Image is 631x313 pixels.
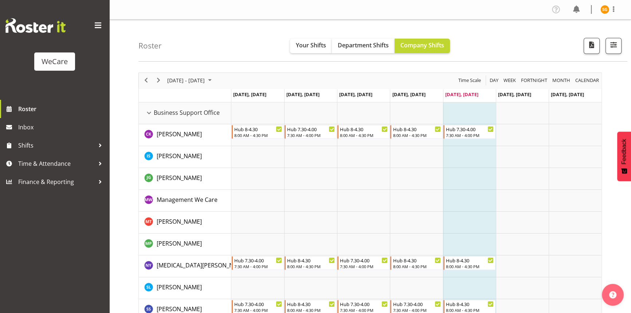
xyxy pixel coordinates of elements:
[551,76,572,85] button: Timeline Month
[141,76,151,85] button: Previous
[139,255,231,277] td: Nikita Yates resource
[5,18,66,33] img: Rosterit website logo
[139,146,231,168] td: Isabel Simcox resource
[157,173,202,182] a: [PERSON_NAME]
[574,76,600,85] button: Month
[489,76,499,85] span: Day
[157,130,202,138] a: [PERSON_NAME]
[446,257,494,264] div: Hub 8-4.30
[446,307,494,313] div: 8:00 AM - 4:30 PM
[18,122,106,133] span: Inbox
[393,132,440,138] div: 8:00 AM - 4:30 PM
[232,125,284,139] div: Chloe Kim"s event - Hub 8-4.30 Begin From Monday, September 29, 2025 at 8:00:00 AM GMT+13:00 Ends...
[338,41,389,49] span: Department Shifts
[139,168,231,190] td: Janine Grundler resource
[443,256,495,270] div: Nikita Yates"s event - Hub 8-4.30 Begin From Friday, October 3, 2025 at 8:00:00 AM GMT+13:00 Ends...
[287,125,335,133] div: Hub 7.30-4.00
[390,256,442,270] div: Nikita Yates"s event - Hub 8-4.30 Begin From Thursday, October 2, 2025 at 8:00:00 AM GMT+13:00 En...
[157,283,202,292] a: [PERSON_NAME]
[234,307,282,313] div: 7:30 AM - 4:00 PM
[140,73,152,88] div: previous period
[617,132,631,181] button: Feedback - Show survey
[157,305,202,313] span: [PERSON_NAME]
[287,263,335,269] div: 8:00 AM - 4:30 PM
[42,56,68,67] div: WeCare
[139,102,231,124] td: Business Support Office resource
[395,39,450,53] button: Company Shifts
[166,76,205,85] span: [DATE] - [DATE]
[443,125,495,139] div: Chloe Kim"s event - Hub 7.30-4.00 Begin From Friday, October 3, 2025 at 7:30:00 AM GMT+13:00 Ends...
[393,257,440,264] div: Hub 8-4.30
[520,76,549,85] button: Fortnight
[157,239,202,247] span: [PERSON_NAME]
[390,125,442,139] div: Chloe Kim"s event - Hub 8-4.30 Begin From Thursday, October 2, 2025 at 8:00:00 AM GMT+13:00 Ends ...
[393,125,440,133] div: Hub 8-4.30
[286,91,320,98] span: [DATE], [DATE]
[339,91,372,98] span: [DATE], [DATE]
[157,239,202,248] a: [PERSON_NAME]
[157,152,202,160] span: [PERSON_NAME]
[502,76,517,85] button: Timeline Week
[621,139,627,164] span: Feedback
[157,196,217,204] span: Management We Care
[552,76,571,85] span: Month
[575,76,600,85] span: calendar
[445,91,478,98] span: [DATE], [DATE]
[18,103,106,114] span: Roster
[498,91,531,98] span: [DATE], [DATE]
[139,234,231,255] td: Millie Pumphrey resource
[234,132,282,138] div: 8:00 AM - 4:30 PM
[337,125,389,139] div: Chloe Kim"s event - Hub 8-4.30 Begin From Wednesday, October 1, 2025 at 8:00:00 AM GMT+13:00 Ends...
[232,256,284,270] div: Nikita Yates"s event - Hub 7.30-4.00 Begin From Monday, September 29, 2025 at 7:30:00 AM GMT+13:0...
[234,300,282,308] div: Hub 7.30-4.00
[503,76,517,85] span: Week
[287,132,335,138] div: 7:30 AM - 4:00 PM
[157,152,202,160] a: [PERSON_NAME]
[446,132,494,138] div: 7:30 AM - 4:00 PM
[457,76,482,85] button: Time Scale
[157,261,247,270] a: [MEDICAL_DATA][PERSON_NAME]
[340,300,388,308] div: Hub 7.30-4.00
[446,263,494,269] div: 8:00 AM - 4:30 PM
[340,132,388,138] div: 8:00 AM - 4:30 PM
[337,256,389,270] div: Nikita Yates"s event - Hub 7.30-4.00 Begin From Wednesday, October 1, 2025 at 7:30:00 AM GMT+13:0...
[340,307,388,313] div: 7:30 AM - 4:00 PM
[165,73,216,88] div: Sep 29 - Oct 05, 2025
[287,300,335,308] div: Hub 8-4.30
[446,125,494,133] div: Hub 7.30-4.00
[287,257,335,264] div: Hub 8-4.30
[139,190,231,212] td: Management We Care resource
[234,263,282,269] div: 7:30 AM - 4:00 PM
[392,91,425,98] span: [DATE], [DATE]
[157,218,202,226] span: [PERSON_NAME]
[290,39,332,53] button: Your Shifts
[600,5,609,14] img: sanjita-gurung11279.jpg
[340,257,388,264] div: Hub 7.30-4.00
[584,38,600,54] button: Download a PDF of the roster according to the set date range.
[157,217,202,226] a: [PERSON_NAME]
[139,124,231,146] td: Chloe Kim resource
[234,257,282,264] div: Hub 7.30-4.00
[446,300,494,308] div: Hub 8-4.30
[393,300,440,308] div: Hub 7.30-4.00
[489,76,500,85] button: Timeline Day
[139,277,231,299] td: Sarah Lamont resource
[287,307,335,313] div: 8:00 AM - 4:30 PM
[154,76,164,85] button: Next
[458,76,482,85] span: Time Scale
[400,41,444,49] span: Company Shifts
[157,174,202,182] span: [PERSON_NAME]
[285,125,337,139] div: Chloe Kim"s event - Hub 7.30-4.00 Begin From Tuesday, September 30, 2025 at 7:30:00 AM GMT+13:00 ...
[152,73,165,88] div: next period
[393,263,440,269] div: 8:00 AM - 4:30 PM
[609,291,616,298] img: help-xxl-2.png
[551,91,584,98] span: [DATE], [DATE]
[18,140,95,151] span: Shifts
[233,91,266,98] span: [DATE], [DATE]
[332,39,395,53] button: Department Shifts
[166,76,215,85] button: October 2025
[285,256,337,270] div: Nikita Yates"s event - Hub 8-4.30 Begin From Tuesday, September 30, 2025 at 8:00:00 AM GMT+13:00 ...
